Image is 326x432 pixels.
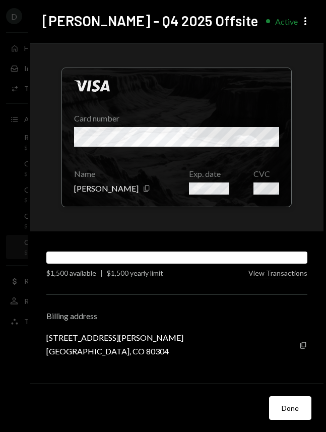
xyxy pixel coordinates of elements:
div: $1,500 available [46,268,96,278]
div: [GEOGRAPHIC_DATA], CO 80304 [46,346,183,356]
button: Done [269,396,311,420]
div: Click to hide [61,68,292,207]
button: View Transactions [248,269,307,278]
div: $1,500 yearly limit [107,268,163,278]
div: | [100,268,103,278]
div: Billing address [46,311,307,321]
div: Active [275,17,298,26]
div: [STREET_ADDRESS][PERSON_NAME] [46,333,183,342]
h2: [PERSON_NAME] - Q4 2025 Offsite [42,11,258,31]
